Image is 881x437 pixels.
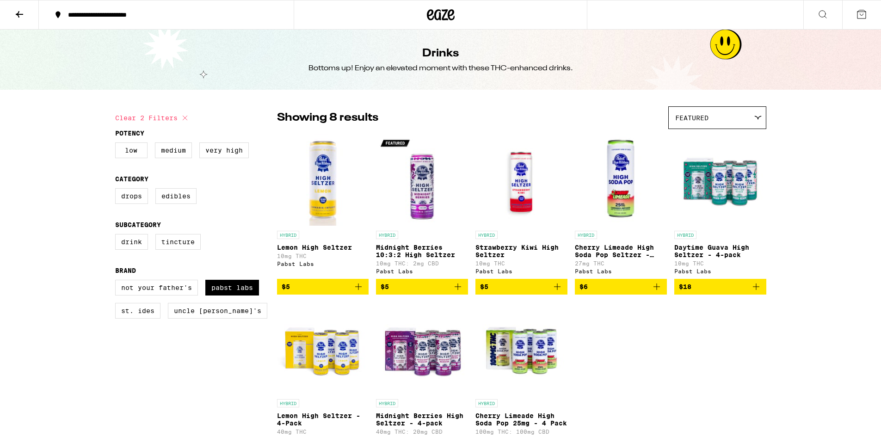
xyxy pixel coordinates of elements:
span: $5 [282,283,290,290]
p: HYBRID [475,231,498,239]
a: Open page for Lemon High Seltzer from Pabst Labs [277,134,369,279]
h1: Drinks [422,46,459,62]
img: Pabst Labs - Strawberry Kiwi High Seltzer [475,134,567,226]
p: 40mg THC: 20mg CBD [376,429,468,435]
span: $18 [679,283,691,290]
p: 10mg THC [277,253,369,259]
img: Pabst Labs - Cherry Limeade High Soda Pop Seltzer - 25mg [575,134,667,226]
p: HYBRID [277,231,299,239]
span: $5 [381,283,389,290]
p: HYBRID [575,231,597,239]
label: St. Ides [115,303,160,319]
p: 40mg THC [277,429,369,435]
span: $6 [579,283,588,290]
label: Very High [199,142,249,158]
img: Pabst Labs - Midnight Berries 10:3:2 High Seltzer [376,134,468,226]
div: Pabst Labs [475,268,567,274]
p: Midnight Berries 10:3:2 High Seltzer [376,244,468,259]
p: Showing 8 results [277,110,378,126]
img: Pabst Labs - Lemon High Seltzer - 4-Pack [277,302,369,394]
p: HYBRID [674,231,696,239]
legend: Category [115,175,148,183]
label: Drops [115,188,148,204]
div: Pabst Labs [674,268,766,274]
p: HYBRID [277,399,299,407]
p: Lemon High Seltzer - 4-Pack [277,412,369,427]
img: Pabst Labs - Daytime Guava High Seltzer - 4-pack [674,134,766,226]
p: 27mg THC [575,260,667,266]
legend: Brand [115,267,136,274]
button: Clear 2 filters [115,106,191,129]
label: Uncle [PERSON_NAME]'s [168,303,267,319]
a: Open page for Strawberry Kiwi High Seltzer from Pabst Labs [475,134,567,279]
button: Add to bag [475,279,567,295]
label: Not Your Father's [115,280,198,295]
p: 10mg THC [475,260,567,266]
p: HYBRID [376,231,398,239]
div: Pabst Labs [277,261,369,267]
label: Tincture [155,234,201,250]
button: Add to bag [674,279,766,295]
button: Add to bag [277,279,369,295]
img: Pabst Labs - Lemon High Seltzer [277,134,369,226]
legend: Subcategory [115,221,161,228]
p: Cherry Limeade High Soda Pop Seltzer - 25mg [575,244,667,259]
a: Open page for Cherry Limeade High Soda Pop Seltzer - 25mg from Pabst Labs [575,134,667,279]
a: Open page for Daytime Guava High Seltzer - 4-pack from Pabst Labs [674,134,766,279]
label: Drink [115,234,148,250]
label: Edibles [155,188,197,204]
a: Open page for Midnight Berries 10:3:2 High Seltzer from Pabst Labs [376,134,468,279]
p: HYBRID [475,399,498,407]
span: Featured [675,114,708,122]
div: Pabst Labs [575,268,667,274]
p: HYBRID [376,399,398,407]
div: Bottoms up! Enjoy an elevated moment with these THC-enhanced drinks. [308,63,573,74]
p: 100mg THC: 100mg CBD [475,429,567,435]
p: 10mg THC [674,260,766,266]
legend: Potency [115,129,144,137]
p: Lemon High Seltzer [277,244,369,251]
p: Daytime Guava High Seltzer - 4-pack [674,244,766,259]
label: Pabst Labs [205,280,259,295]
p: 10mg THC: 2mg CBD [376,260,468,266]
img: Pabst Labs - Midnight Berries High Seltzer - 4-pack [376,302,468,394]
p: Strawberry Kiwi High Seltzer [475,244,567,259]
button: Add to bag [376,279,468,295]
label: Medium [155,142,192,158]
p: Midnight Berries High Seltzer - 4-pack [376,412,468,427]
button: Add to bag [575,279,667,295]
span: $5 [480,283,488,290]
div: Pabst Labs [376,268,468,274]
label: Low [115,142,148,158]
img: Pabst Labs - Cherry Limeade High Soda Pop 25mg - 4 Pack [475,302,567,394]
p: Cherry Limeade High Soda Pop 25mg - 4 Pack [475,412,567,427]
